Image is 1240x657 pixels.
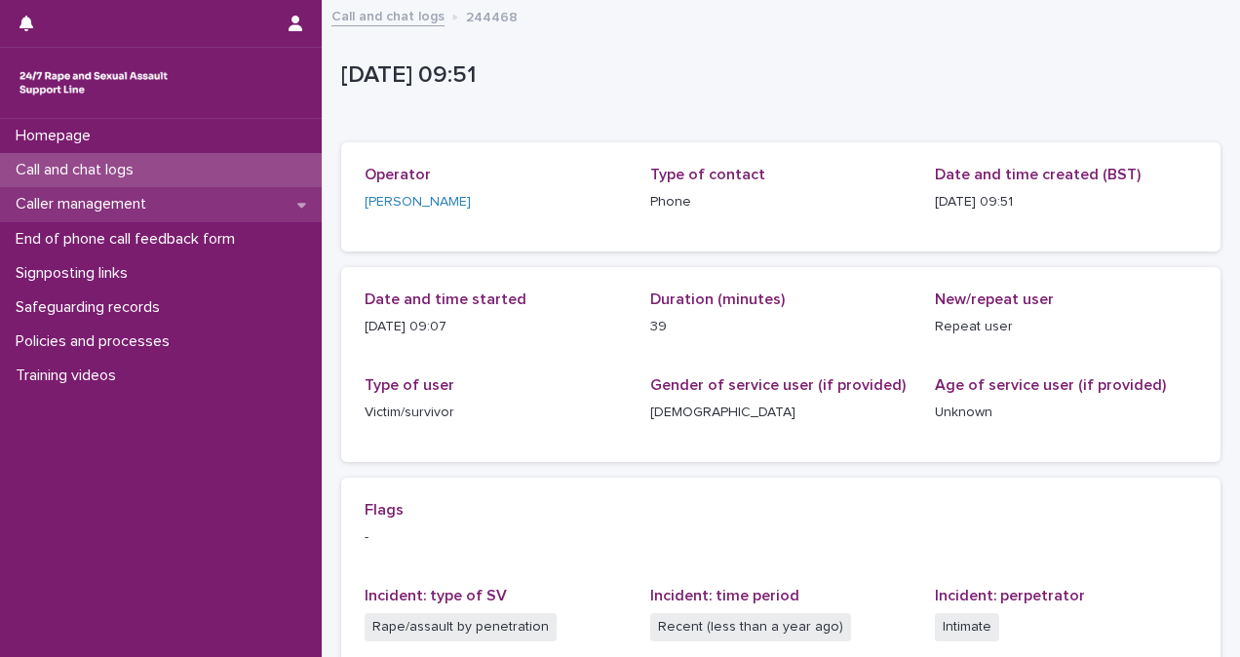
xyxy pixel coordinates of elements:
span: Recent (less than a year ago) [650,613,851,641]
span: Type of contact [650,167,765,182]
span: Flags [365,502,404,518]
p: Training videos [8,367,132,385]
span: Date and time started [365,291,526,307]
p: Call and chat logs [8,161,149,179]
p: End of phone call feedback form [8,230,251,249]
p: - [365,527,1197,548]
span: New/repeat user [935,291,1054,307]
p: [DATE] 09:51 [935,192,1197,213]
p: [DATE] 09:51 [341,61,1213,90]
p: Homepage [8,127,106,145]
p: Unknown [935,403,1197,423]
p: Victim/survivor [365,403,627,423]
span: Intimate [935,613,999,641]
p: [DEMOGRAPHIC_DATA] [650,403,912,423]
a: [PERSON_NAME] [365,192,471,213]
span: Incident: perpetrator [935,588,1085,603]
p: Signposting links [8,264,143,283]
p: Phone [650,192,912,213]
span: Incident: time period [650,588,799,603]
span: Duration (minutes) [650,291,785,307]
p: 39 [650,317,912,337]
span: Gender of service user (if provided) [650,377,906,393]
p: 244468 [466,5,518,26]
span: Type of user [365,377,454,393]
span: Rape/assault by penetration [365,613,557,641]
span: Age of service user (if provided) [935,377,1166,393]
img: rhQMoQhaT3yELyF149Cw [16,63,172,102]
p: Caller management [8,195,162,213]
p: [DATE] 09:07 [365,317,627,337]
span: Incident: type of SV [365,588,507,603]
a: Call and chat logs [331,4,445,26]
p: Policies and processes [8,332,185,351]
span: Operator [365,167,431,182]
p: Repeat user [935,317,1197,337]
p: Safeguarding records [8,298,175,317]
span: Date and time created (BST) [935,167,1141,182]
